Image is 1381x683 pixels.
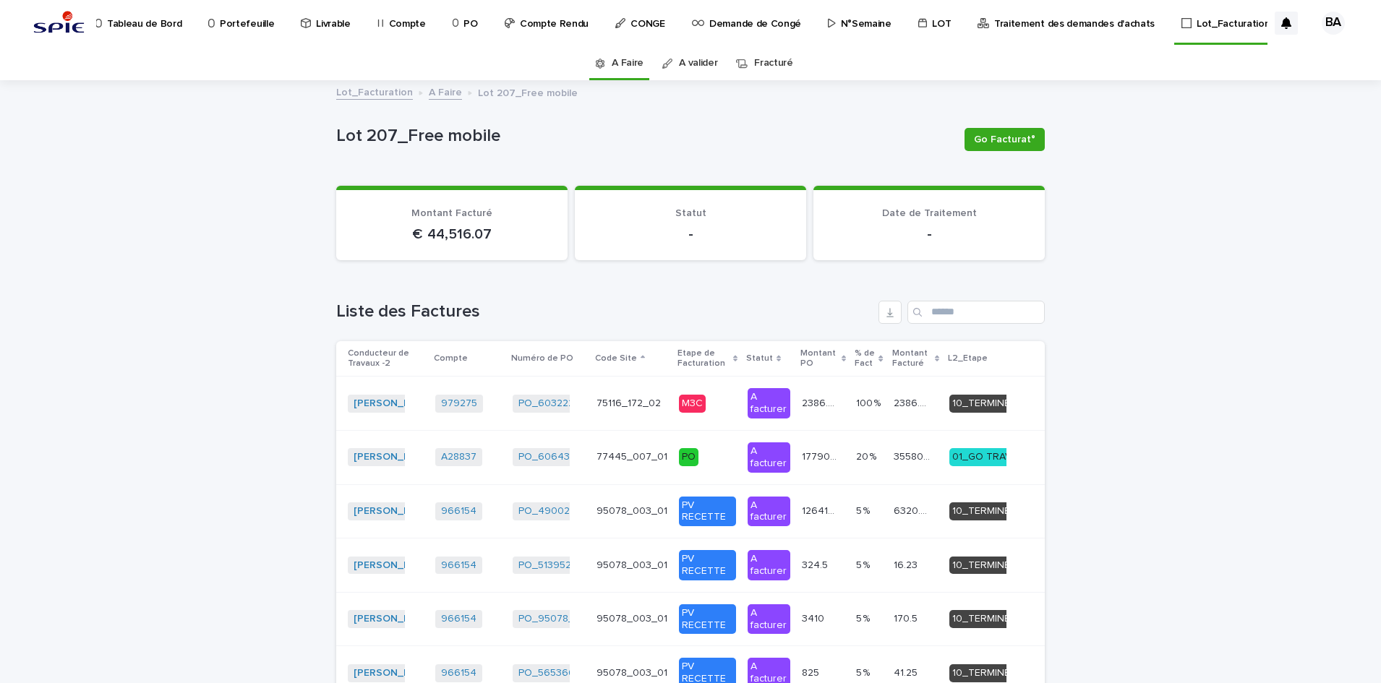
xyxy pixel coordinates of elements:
p: % de Fact [855,345,875,372]
div: A facturer [748,442,790,473]
a: 966154 [441,613,476,625]
span: Montant Facturé [411,208,492,218]
p: Code Site [595,351,637,366]
div: A facturer [748,604,790,635]
div: A facturer [748,497,790,527]
tr: [PERSON_NAME] 966154 PO_513952_95078_003_01_966154 95078_003_0195078_003_01 PV RECETTEA facturer3... [336,538,1045,593]
p: L2_Etape [948,351,988,366]
a: PO_95078_003_01_95078_003_01_966154 [518,613,727,625]
div: 10_TERMINE [949,502,1013,520]
p: 20 % [856,448,879,463]
p: 35580.63 [894,448,933,463]
p: 177903.14 [802,448,841,463]
a: PO_603222_75116_172_02_979275 [518,398,686,410]
a: 966154 [441,559,476,572]
div: 10_TERMINE [949,395,1013,413]
p: 75116_172_02 [597,395,664,410]
p: Lot 207_Free mobile [478,84,578,100]
tr: [PERSON_NAME] 979275 PO_603222_75116_172_02_979275 75116_172_0275116_172_02 M3CA facturer2386.932... [336,377,1045,431]
div: 10_TERMINE [949,610,1013,628]
div: BA [1322,12,1345,35]
p: Montant Facturé [892,345,931,372]
tr: [PERSON_NAME] A28837 PO_606435_77445_007_01_A28837 77445_007_0177445_007_01 POA facturer177903.14... [336,430,1045,484]
a: 979275 [441,398,477,410]
p: Etape de Facturation [677,345,730,372]
p: 2386.93 [802,395,841,410]
p: 77445_007_01 [597,448,670,463]
tr: [PERSON_NAME] 966154 PO_490023_95078_003_01_966154 95078_003_0195078_003_01 PV RECETTEA facturer1... [336,484,1045,538]
p: 95078_003_01 [597,557,670,572]
input: Search [907,301,1045,324]
p: 5 % [856,502,873,517]
a: PO_565366_95078_003_01_966154 [518,667,693,679]
a: A valider [679,46,717,80]
span: Date de Traitement [882,208,977,218]
p: Numéro de PO [511,351,573,366]
div: 10_TERMINE [949,557,1013,575]
a: A28837 [441,451,476,463]
h1: Liste des Factures [336,301,873,322]
a: PO_606435_77445_007_01_A28837 [518,451,693,463]
p: 95078_003_01 [597,610,670,625]
tr: [PERSON_NAME] 966154 PO_95078_003_01_95078_003_01_966154 95078_003_0195078_003_01 PV RECETTEA fac... [336,592,1045,646]
a: [PERSON_NAME] [354,451,435,463]
p: € 44,516.07 [354,225,550,243]
p: 3410 [802,610,827,625]
p: 95078_003_01 [597,502,670,517]
button: Go Facturat° [965,128,1045,151]
p: 5 % [856,610,873,625]
p: 324.5 [802,557,831,572]
div: PO [679,448,698,466]
p: 6320.53 [894,502,933,517]
a: [PERSON_NAME] [354,398,435,410]
p: 41.25 [894,664,920,679]
p: 95078_003_01 [597,664,670,679]
p: 2386.93 [894,395,933,410]
div: A facturer [748,550,790,580]
p: 5 % [856,664,873,679]
span: Go Facturat° [974,132,1035,147]
a: [PERSON_NAME] [354,505,435,517]
div: PV RECETTE [679,604,736,635]
a: PO_490023_95078_003_01_966154 [518,505,693,517]
span: Statut [675,208,706,218]
p: Conducteur de Travaux -2 [348,345,425,372]
div: A facturer [748,388,790,418]
a: PO_513952_95078_003_01_966154 [518,559,689,572]
a: A Faire [612,46,644,80]
p: Lot 207_Free mobile [336,126,953,147]
a: [PERSON_NAME] [354,559,435,572]
div: 10_TERMINE [949,664,1013,682]
p: 16.23 [894,557,920,572]
p: 126410.62 [802,502,841,517]
img: svstPd6MQfCT1uX1QGkG [29,9,89,38]
p: 5 % [856,557,873,572]
a: 966154 [441,667,476,679]
p: - [592,225,789,243]
p: Montant PO [800,345,837,372]
p: Statut [746,351,773,366]
a: [PERSON_NAME] [354,613,435,625]
p: - [831,225,1027,243]
div: PV RECETTE [679,497,736,527]
p: 825 [802,664,822,679]
a: [PERSON_NAME] [354,667,435,679]
a: Fracturé [754,46,793,80]
a: A Faire [429,83,462,100]
div: PV RECETTE [679,550,736,580]
a: Lot_Facturation [336,83,413,100]
p: 100 % [856,395,884,410]
div: M3C [679,395,706,413]
p: 170.5 [894,610,920,625]
a: 966154 [441,505,476,517]
div: 01_GO TRAVAUX [949,448,1033,466]
p: Compte [434,351,468,366]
